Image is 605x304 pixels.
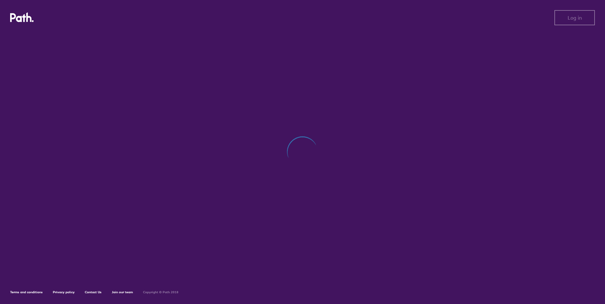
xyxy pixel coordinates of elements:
[112,290,133,294] a: Join our team
[554,10,595,25] button: Log in
[10,290,43,294] a: Terms and conditions
[568,15,582,21] span: Log in
[53,290,75,294] a: Privacy policy
[85,290,102,294] a: Contact Us
[143,290,178,294] h6: Copyright © Path 2018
